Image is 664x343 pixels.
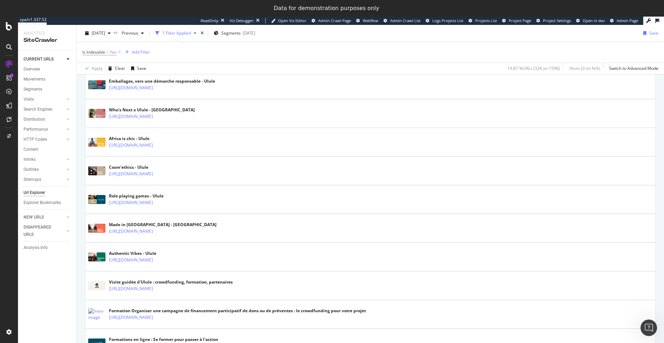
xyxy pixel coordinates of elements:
[274,5,379,12] div: Data for demonstration purposes only
[24,166,39,173] div: Outlinks
[24,116,45,123] div: Distribution
[24,244,48,251] div: Analysis Info
[24,189,45,196] div: Url Explorer
[221,30,241,36] span: Segments
[109,193,183,199] div: Role playing games - Ulule
[109,199,153,206] a: [URL][DOMAIN_NAME]
[24,244,72,251] a: Analysis Info
[24,66,40,73] div: Overview
[109,314,153,321] a: [URL][DOMAIN_NAME]
[469,18,497,24] a: Projects List
[109,84,153,91] a: [URL][DOMAIN_NAME]
[24,66,72,73] a: Overview
[610,18,638,24] a: Admin Page
[88,195,105,204] img: main image
[318,18,351,23] span: Admin Crawl Page
[24,116,65,123] a: Distribution
[24,96,34,103] div: Visits
[576,18,605,24] a: Open in dev
[243,30,255,36] div: [DATE]
[24,156,36,163] div: Inlinks
[649,30,658,36] div: Save
[432,18,463,23] span: Logs Projects List
[278,18,306,23] span: Open Viz Editor
[109,78,215,84] div: Emballages, vers une démarche responsable - Ulule
[606,63,658,74] button: Switch to Advanced Mode
[18,17,47,22] div: spa/v1.337.52
[617,18,638,23] span: Admin Page
[24,76,72,83] a: Movements
[24,56,65,63] a: CURRENT URLS
[475,18,497,23] span: Projects List
[583,18,605,23] span: Open in dev
[109,279,233,285] div: Visite guidée d'Ulule : crowdfunding, formation, partenaires
[24,136,47,143] div: HTTP Codes
[24,136,65,143] a: HTTP Codes
[24,176,65,183] a: Sitemaps
[640,28,658,39] button: Save
[109,228,153,235] a: [URL][DOMAIN_NAME]
[88,281,105,290] img: main image
[82,63,102,74] button: Apply
[24,224,58,238] div: DISAPPEARED URLS
[199,30,205,37] div: times
[82,49,105,55] span: Is Indexable
[109,170,153,177] a: [URL][DOMAIN_NAME]
[312,18,351,24] a: Admin Crawl Page
[211,28,258,39] button: Segments[DATE]
[363,18,378,23] span: Webflow
[137,65,146,71] div: Save
[109,142,153,149] a: [URL][DOMAIN_NAME]
[18,17,47,25] a: spa/v1.337.52
[271,18,306,24] a: Open Viz Editor
[109,257,153,263] a: [URL][DOMAIN_NAME]
[88,252,105,261] img: main image
[92,65,102,71] div: Apply
[569,65,600,71] div: - Visits ( 0 on N/A )
[24,189,72,196] a: Url Explorer
[24,76,45,83] div: Movements
[88,308,105,321] img: main image
[128,63,146,74] button: Save
[24,176,41,183] div: Sitemaps
[109,113,153,120] a: [URL][DOMAIN_NAME]
[609,65,658,71] div: Switch to Advanced Mode
[113,29,119,35] span: vs
[24,214,44,221] div: NEW URLS
[105,63,125,74] button: Clear
[119,30,138,36] span: Previous
[24,146,38,153] div: Content
[109,285,153,292] a: [URL][DOMAIN_NAME]
[507,65,560,71] div: 19.87 % URLs ( 32K on 159K )
[640,319,657,336] iframe: Intercom live chat
[122,48,150,56] button: Add Filter
[24,30,71,36] div: Analytics
[109,308,366,314] div: Formation Organiser une campagne de financement participatif de dons ou de préventes : le crowdfu...
[24,86,72,93] a: Segments
[24,86,42,93] div: Segments
[24,224,65,238] a: DISAPPEARED URLS
[536,18,571,24] a: Project Settings
[119,28,147,39] button: Previous
[82,28,113,39] button: [DATE]
[24,96,65,103] a: Visits
[88,109,105,118] img: main image
[24,126,65,133] a: Performance
[201,18,219,24] div: ReadOnly:
[115,65,125,71] div: Clear
[356,18,378,24] a: Webflow
[24,199,61,206] div: Explorer Bookmarks
[109,164,183,170] div: Cosm’ethics - Ulule
[110,47,117,57] span: Yes
[24,56,54,63] div: CURRENT URLS
[132,49,150,55] div: Add Filter
[106,49,109,55] span: =
[88,80,105,89] img: main image
[153,28,199,39] button: 1 Filter Applied
[24,106,65,113] a: Search Engines
[24,156,65,163] a: Inlinks
[384,18,421,24] a: Admin Crawl List
[109,250,183,257] div: Authentic Vibes - Ulule
[24,199,72,206] a: Explorer Bookmarks
[502,18,531,24] a: Project Page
